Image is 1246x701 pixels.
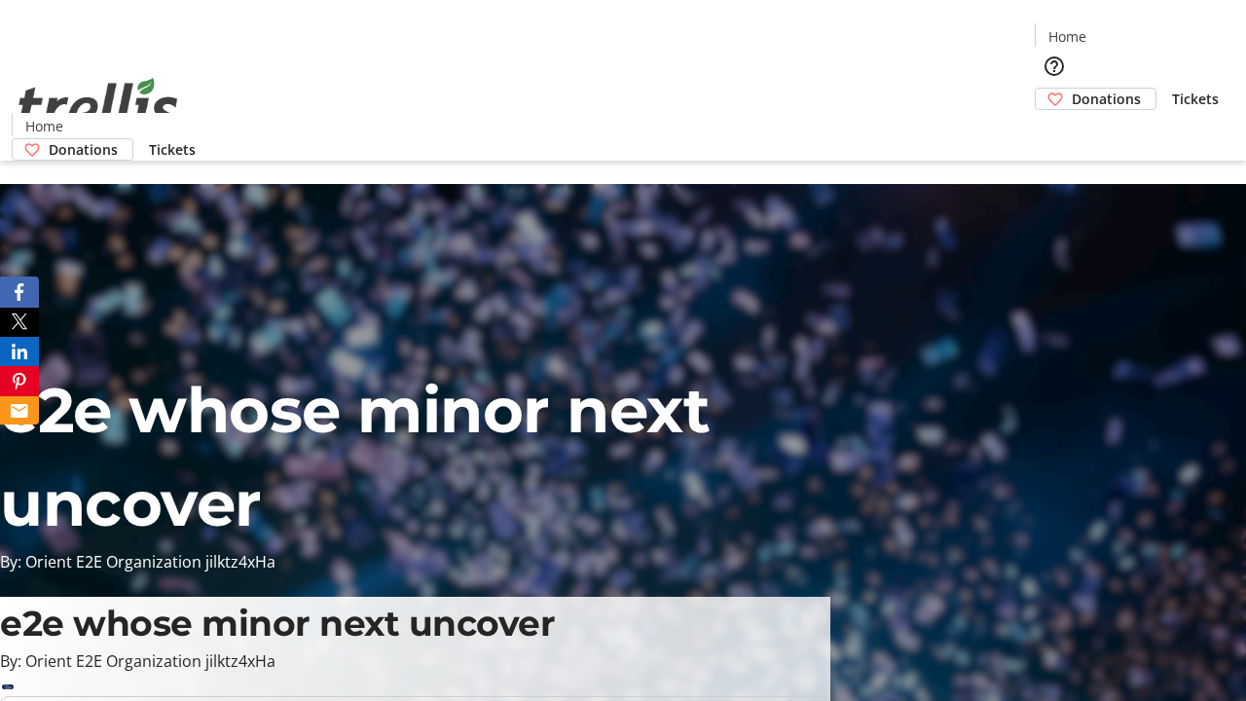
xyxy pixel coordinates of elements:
[13,116,75,136] a: Home
[1048,26,1086,47] span: Home
[133,139,211,160] a: Tickets
[12,138,133,161] a: Donations
[1172,89,1219,109] span: Tickets
[25,116,63,136] span: Home
[1036,26,1098,47] a: Home
[12,56,185,154] img: Orient E2E Organization jilktz4xHa's Logo
[1072,89,1141,109] span: Donations
[49,139,118,160] span: Donations
[1035,110,1074,149] button: Cart
[1035,88,1156,110] a: Donations
[1035,47,1074,86] button: Help
[149,139,196,160] span: Tickets
[1156,89,1234,109] a: Tickets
